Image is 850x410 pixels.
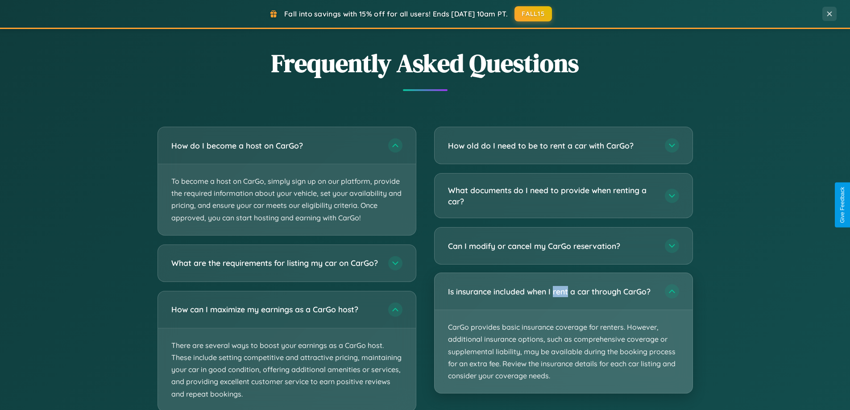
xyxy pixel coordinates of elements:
span: Fall into savings with 15% off for all users! Ends [DATE] 10am PT. [284,9,508,18]
p: CarGo provides basic insurance coverage for renters. However, additional insurance options, such ... [435,310,692,393]
p: To become a host on CarGo, simply sign up on our platform, provide the required information about... [158,164,416,235]
h3: How do I become a host on CarGo? [171,140,379,151]
h3: How can I maximize my earnings as a CarGo host? [171,304,379,315]
h3: Can I modify or cancel my CarGo reservation? [448,240,656,252]
h3: How old do I need to be to rent a car with CarGo? [448,140,656,151]
h3: What are the requirements for listing my car on CarGo? [171,257,379,269]
h3: Is insurance included when I rent a car through CarGo? [448,286,656,297]
div: Give Feedback [839,187,846,223]
h3: What documents do I need to provide when renting a car? [448,185,656,207]
button: FALL15 [514,6,552,21]
h2: Frequently Asked Questions [158,46,693,80]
